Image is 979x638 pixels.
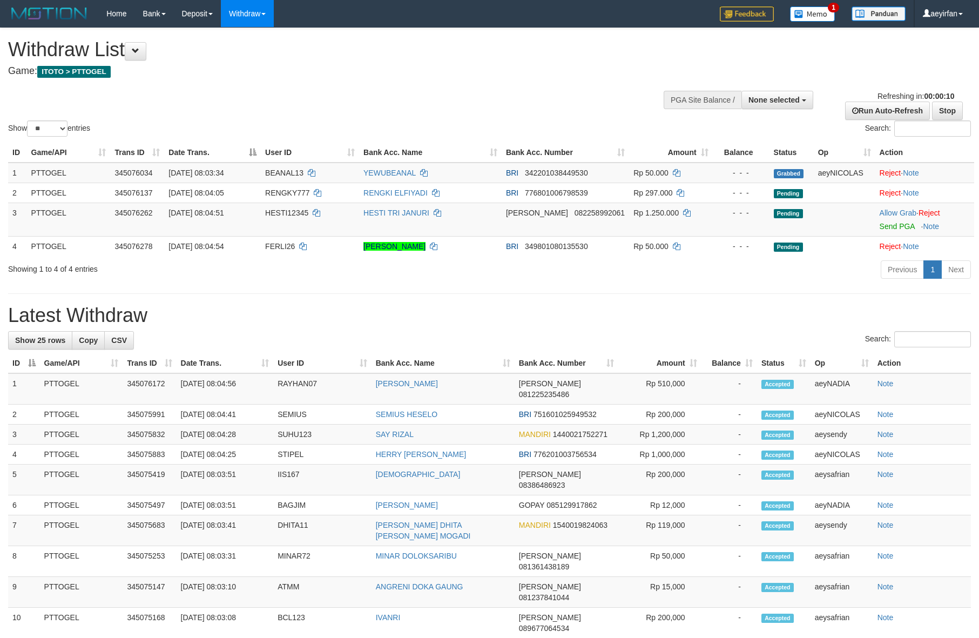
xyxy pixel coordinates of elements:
[701,465,757,495] td: -
[114,209,152,217] span: 345076262
[8,183,27,203] td: 2
[618,405,701,425] td: Rp 200,000
[880,242,901,251] a: Reject
[8,425,40,445] td: 3
[376,410,437,419] a: SEMIUS HESELO
[748,96,800,104] span: None selected
[265,169,303,177] span: BEANAL13
[111,336,127,345] span: CSV
[177,373,274,405] td: [DATE] 08:04:56
[575,209,625,217] span: Copy 082258992061 to clipboard
[717,187,765,198] div: - - -
[903,242,919,251] a: Note
[114,242,152,251] span: 345076278
[15,336,65,345] span: Show 25 rows
[123,546,176,577] td: 345075253
[618,546,701,577] td: Rp 50,000
[506,189,518,197] span: BRI
[8,373,40,405] td: 1
[8,66,642,77] h4: Game:
[701,495,757,515] td: -
[761,552,794,561] span: Accepted
[376,521,471,540] a: [PERSON_NAME] DHITA [PERSON_NAME] MOGADI
[177,445,274,465] td: [DATE] 08:04:25
[359,143,502,163] th: Bank Acc. Name: activate to sort column ascending
[123,577,176,608] td: 345075147
[811,445,873,465] td: aeyNICOLAS
[828,3,839,12] span: 1
[811,465,873,495] td: aeysafrian
[811,373,873,405] td: aeyNADIA
[877,521,894,529] a: Note
[811,405,873,425] td: aeyNICOLAS
[72,331,105,350] a: Copy
[519,481,565,489] span: Copy 08386486923 to clipboard
[717,241,765,252] div: - - -
[618,425,701,445] td: Rp 1,200,000
[618,445,701,465] td: Rp 1,000,000
[519,552,581,560] span: [PERSON_NAME]
[880,189,901,197] a: Reject
[8,143,27,163] th: ID
[877,613,894,622] a: Note
[273,373,372,405] td: RAYHAN07
[8,546,40,577] td: 8
[525,169,588,177] span: Copy 342201038449530 to clipboard
[865,331,971,347] label: Search:
[519,501,544,509] span: GOPAY
[811,495,873,515] td: aeyNADIA
[923,222,940,231] a: Note
[168,242,224,251] span: [DATE] 08:04:54
[618,577,701,608] td: Rp 15,000
[363,169,416,177] a: YEWUBEANAL
[875,236,974,256] td: ·
[104,331,134,350] a: CSV
[114,169,152,177] span: 345076034
[123,425,176,445] td: 345075832
[376,552,457,560] a: MINAR DOLOKSARIBU
[924,92,954,100] strong: 00:00:10
[164,143,261,163] th: Date Trans.: activate to sort column descending
[273,495,372,515] td: BAGJIM
[8,445,40,465] td: 4
[519,450,531,459] span: BRI
[757,353,811,373] th: Status: activate to sort column ascending
[761,380,794,389] span: Accepted
[8,120,90,137] label: Show entries
[774,169,804,178] span: Grabbed
[701,546,757,577] td: -
[27,203,111,236] td: PTTOGEL
[273,465,372,495] td: IIS167
[376,379,438,388] a: [PERSON_NAME]
[519,430,551,439] span: MANDIRI
[376,501,438,509] a: [PERSON_NAME]
[633,242,669,251] span: Rp 50.000
[875,183,974,203] td: ·
[265,209,308,217] span: HESTI12345
[519,562,569,571] span: Copy 081361438189 to clipboard
[811,425,873,445] td: aeysendy
[880,209,916,217] a: Allow Grab
[177,495,274,515] td: [DATE] 08:03:51
[774,189,803,198] span: Pending
[701,425,757,445] td: -
[123,495,176,515] td: 345075497
[123,373,176,405] td: 345076172
[123,353,176,373] th: Trans ID: activate to sort column ascending
[27,120,67,137] select: Showentries
[273,577,372,608] td: ATMM
[618,465,701,495] td: Rp 200,000
[177,353,274,373] th: Date Trans.: activate to sort column ascending
[519,410,531,419] span: BRI
[877,582,894,591] a: Note
[363,209,429,217] a: HESTI TRI JANURI
[376,582,463,591] a: ANGRENI DOKA GAUNG
[881,260,924,279] a: Previous
[168,189,224,197] span: [DATE] 08:04:05
[40,445,123,465] td: PTTOGEL
[761,471,794,480] span: Accepted
[546,501,597,509] span: Copy 085129917862 to clipboard
[177,515,274,546] td: [DATE] 08:03:41
[8,577,40,608] td: 9
[123,515,176,546] td: 345075683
